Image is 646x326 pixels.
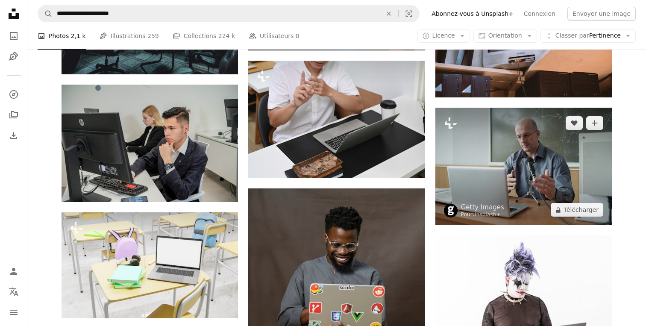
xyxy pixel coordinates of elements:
[555,32,589,39] span: Classer par
[173,22,235,50] a: Collections 224 k
[519,7,561,21] a: Connexion
[248,115,425,123] a: Sot recadré d’un homme d’affaires ayant un appel vidéo avec un partenaire commercial sur un ordin...
[435,108,612,225] img: Enseignant mature en chemise et lunettes assis près du bureau, regardant l’écran de l’ordinateur ...
[435,162,612,170] a: Enseignant mature en chemise et lunettes assis près du bureau, regardant l’écran de l’ordinateur ...
[5,127,22,144] a: Historique de téléchargement
[461,203,504,211] a: Getty Images
[5,263,22,280] a: Connexion / S’inscrire
[100,22,159,50] a: Illustrations 259
[5,27,22,44] a: Photos
[5,304,22,321] button: Menu
[586,116,603,130] button: Ajouter à la collection
[399,6,419,22] button: Recherche de visuels
[461,211,504,218] div: Pour
[147,31,159,41] span: 259
[218,31,235,41] span: 224 k
[249,22,300,50] a: Utilisateurs 0
[488,32,522,39] span: Orientation
[5,283,22,300] button: Langue
[444,204,458,217] img: Accéder au profil de Getty Images
[551,203,603,217] button: Télécharger
[379,6,398,22] button: Effacer
[473,211,501,217] a: Unsplash+
[566,116,583,130] button: J’aime
[417,29,470,43] button: Licence
[5,86,22,103] a: Explorer
[38,5,420,22] form: Rechercher des visuels sur tout le site
[435,302,612,310] a: une personne portant un masque de chat assise devant un ordinateur portable
[5,5,22,24] a: Accueil — Unsplash
[432,32,455,39] span: Licence
[62,85,238,202] img: Un homme assis à un bureau devant un ordinateur
[555,32,621,40] span: Pertinence
[426,7,519,21] a: Abonnez-vous à Unsplash+
[5,48,22,65] a: Illustrations
[62,261,238,269] a: Ordinateur portable avec écran vide sur un bureau d’école dans une salle de classe avec des livre...
[62,139,238,147] a: Un homme assis à un bureau devant un ordinateur
[296,31,300,41] span: 0
[5,106,22,123] a: Collections
[567,7,636,21] button: Envoyer une image
[248,287,425,295] a: Un homme tenant un ordinateur portable avec beaucoup d’autocollants dessus
[62,212,238,318] img: Ordinateur portable avec écran vide sur un bureau d’école dans une salle de classe avec des livre...
[248,61,425,178] img: Sot recadré d’un homme d’affaires ayant un appel vidéo avec un partenaire commercial sur un ordin...
[540,29,636,43] button: Classer parPertinence
[473,29,537,43] button: Orientation
[38,6,53,22] button: Rechercher sur Unsplash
